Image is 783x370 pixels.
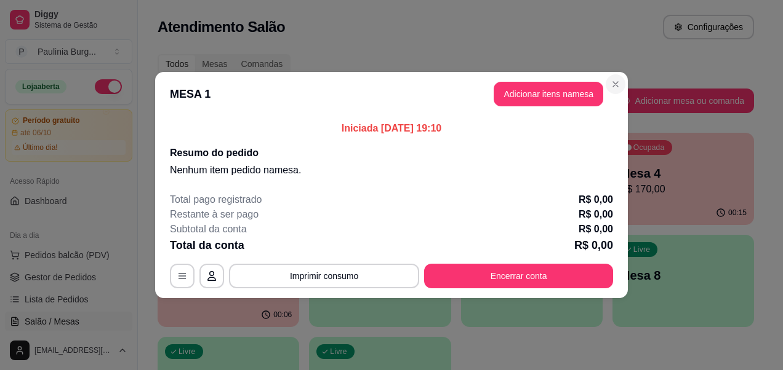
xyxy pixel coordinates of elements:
p: Subtotal da conta [170,222,247,237]
p: Nenhum item pedido na mesa . [170,163,613,178]
p: Iniciada [DATE] 19:10 [170,121,613,136]
p: Total da conta [170,237,244,254]
button: Encerrar conta [424,264,613,288]
button: Imprimir consumo [229,264,419,288]
button: Close [606,74,625,94]
h2: Resumo do pedido [170,146,613,160]
p: R$ 0,00 [574,237,613,254]
p: R$ 0,00 [579,192,613,207]
p: R$ 0,00 [579,207,613,222]
p: Total pago registrado [170,192,262,207]
p: Restante à ser pago [170,207,259,222]
p: R$ 0,00 [579,222,613,237]
button: Adicionar itens namesa [494,82,603,106]
header: MESA 1 [155,72,628,116]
